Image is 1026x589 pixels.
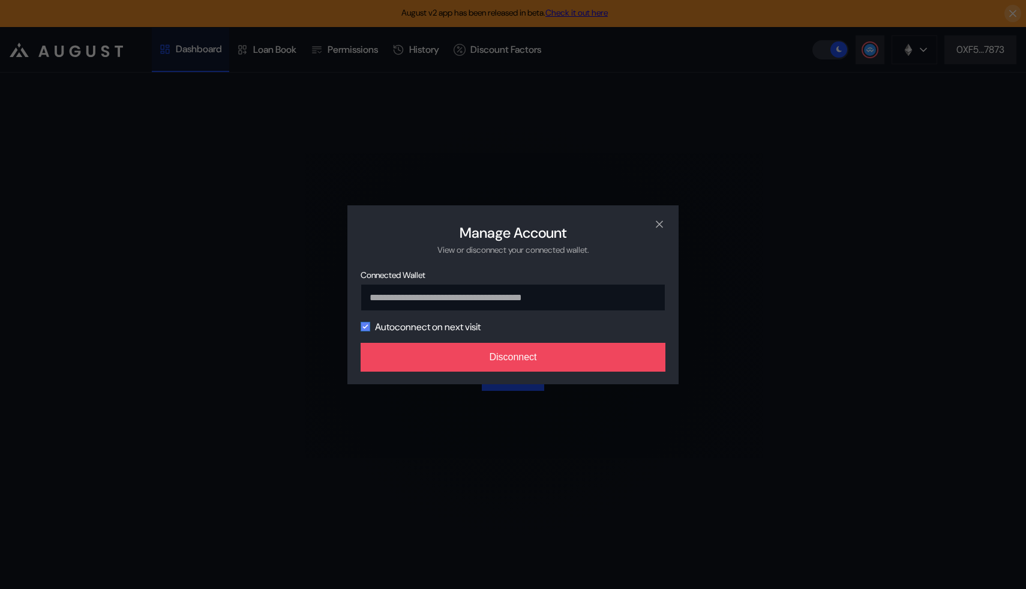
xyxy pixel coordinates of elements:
span: Connected Wallet [361,270,665,280]
button: close modal [650,215,669,234]
div: View or disconnect your connected wallet. [437,244,589,255]
button: Disconnect [361,343,665,372]
label: Autoconnect on next visit [375,321,481,333]
h2: Manage Account [460,223,566,242]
